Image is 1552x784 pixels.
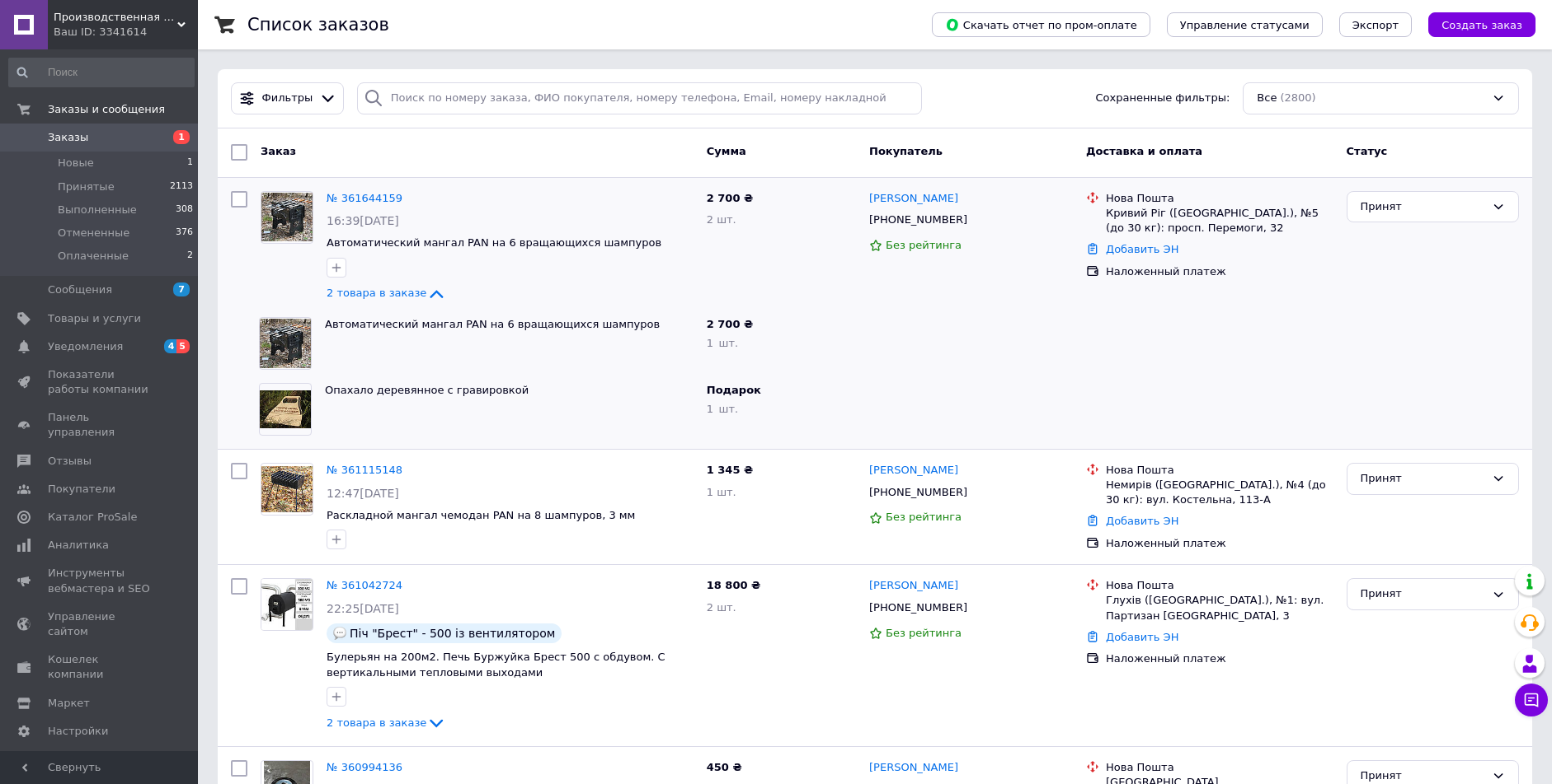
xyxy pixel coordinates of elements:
[1280,91,1315,104] span: (2800)
[261,463,313,516] a: Фото товару
[48,652,153,682] span: Кошелек компании
[1257,91,1277,106] span: Все
[48,609,153,639] span: Управление сайтом
[333,627,346,640] img: :speech_balloon:
[1106,515,1178,527] a: Добавить ЭН
[48,311,141,326] span: Товары и услуги
[869,601,967,614] span: [PHONE_NUMBER]
[357,82,922,114] input: Поиск по номеру заказа, ФИО покупателя, номеру телефона, Email, номеру накладной
[886,239,962,251] span: Без рейтинга
[350,627,555,640] span: Піч "Брест" - 500 із вентилятором
[707,145,746,157] span: Сумма
[327,651,665,679] a: Булерьян на 200м2. Печь Буржуйка Брест 500 с обдувом. С вертикальными тепловыми выходами
[1352,19,1399,31] span: Экспорт
[707,761,742,773] span: 450 ₴
[173,130,190,144] span: 1
[1106,760,1333,775] div: Нова Пошта
[707,213,736,226] span: 2 шт.
[1339,12,1412,37] button: Экспорт
[1106,243,1178,255] a: Добавить ЭН
[1106,593,1333,623] div: Глухів ([GEOGRAPHIC_DATA].), №1: вул. Партизан [GEOGRAPHIC_DATA], 3
[170,180,193,194] span: 2113
[707,601,736,614] span: 2 шт.
[1106,478,1333,507] div: Немирів ([GEOGRAPHIC_DATA].), №4 (до 30 кг): вул. Костельна, 113-А
[1428,12,1536,37] button: Создать заказ
[261,579,313,630] img: Фото товару
[1180,19,1310,31] span: Управление статусами
[1106,651,1333,666] div: Наложенный платеж
[260,390,311,429] img: Фото товару
[48,367,153,397] span: Показатели работы компании
[48,538,109,553] span: Аналитика
[48,724,108,739] span: Настройки
[327,509,635,521] span: Раскладной мангал чемодан PAN на 8 шампуров, 3 мм
[707,384,761,396] span: Подарок
[707,318,753,330] span: 2 700 ₴
[1515,684,1548,716] button: Чат с покупателем
[327,464,402,476] a: № 361115148
[261,466,313,512] img: Фото товару
[1347,145,1388,157] span: Статус
[707,579,760,591] span: 18 800 ₴
[1361,586,1485,603] div: Принят
[869,760,958,776] a: [PERSON_NAME]
[58,203,137,217] span: Выполненные
[945,17,1137,32] span: Скачать отчет по пром-оплате
[261,191,313,244] a: Фото товару
[48,130,88,145] span: Заказы
[1096,91,1230,106] span: Сохраненные фильтры:
[1441,19,1522,31] span: Создать заказ
[327,579,402,591] a: № 361042724
[327,192,402,204] a: № 361644159
[58,156,94,170] span: Новые
[173,282,190,296] span: 7
[1106,206,1333,236] div: Кривий Ріг ([GEOGRAPHIC_DATA].), №5 (до 30 кг): просп. Перемоги, 32
[48,566,153,595] span: Инструменты вебмастера и SEO
[327,716,426,729] span: 2 товара в заказе
[869,578,958,594] a: [PERSON_NAME]
[48,339,123,354] span: Уведомления
[8,58,195,87] input: Поиск
[869,463,958,478] a: [PERSON_NAME]
[48,282,112,297] span: Сообщения
[1106,191,1333,206] div: Нова Пошта
[327,287,426,300] span: 2 товара в заказе
[327,487,399,500] span: 12:47[DATE]
[707,192,753,204] span: 2 700 ₴
[187,249,193,264] span: 2
[176,226,193,240] span: 376
[58,249,129,264] span: Оплаченные
[327,214,399,227] span: 16:39[DATE]
[327,761,402,773] a: № 360994136
[869,486,967,498] span: [PHONE_NUMBER]
[261,193,313,241] img: Фото товару
[48,454,92,469] span: Отзывы
[1412,18,1536,30] a: Создать заказ
[1106,536,1333,551] div: Наложенный платеж
[48,102,165,117] span: Заказы и сообщения
[58,180,115,194] span: Принятые
[1106,463,1333,478] div: Нова Пошта
[1106,631,1178,643] a: Добавить ЭН
[1086,145,1202,157] span: Доставка и оплата
[187,156,193,170] span: 1
[869,213,967,226] span: [PHONE_NUMBER]
[1106,578,1333,593] div: Нова Пошта
[327,602,399,615] span: 22:25[DATE]
[176,203,193,217] span: 308
[707,337,738,349] span: 1 шт.
[54,25,198,40] div: Ваш ID: 3341614
[48,482,115,497] span: Покупатели
[54,10,177,25] span: Производственная компания "ТЕПЛО В ХАТІ"
[58,226,129,240] span: Отмененные
[869,145,943,157] span: Покупатель
[327,236,661,249] a: Автоматический мангал PAN на 6 вращающихся шампуров
[176,339,190,353] span: 5
[707,486,736,498] span: 1 шт.
[1361,198,1485,216] div: Принят
[325,384,529,396] a: Опахало деревянное с гравировкой
[1106,264,1333,279] div: Наложенный платеж
[707,464,753,476] span: 1 345 ₴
